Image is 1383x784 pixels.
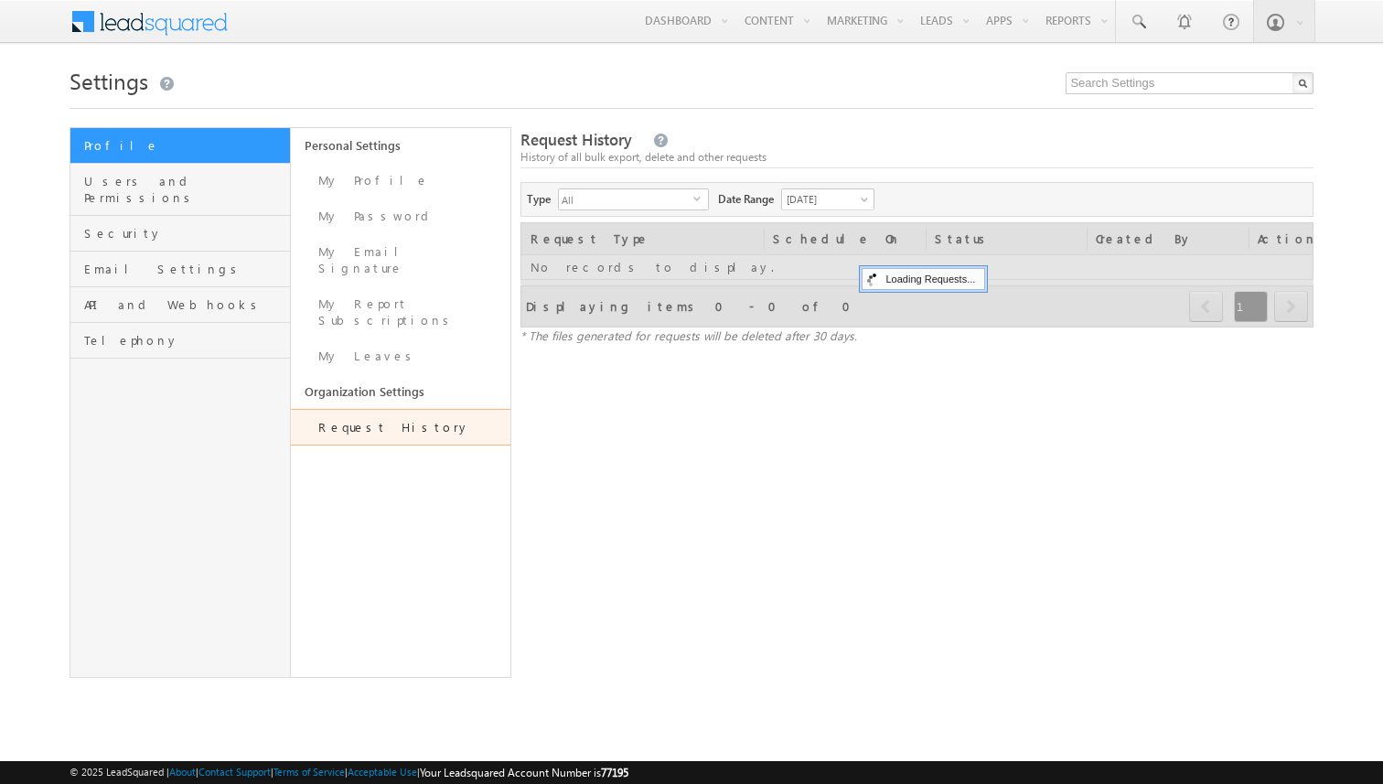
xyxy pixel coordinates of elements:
span: Settings [70,66,148,95]
a: Terms of Service [273,766,345,778]
a: My Leaves [291,338,511,374]
a: Profile [70,128,290,164]
a: Request History [291,409,511,446]
a: My Email Signature [291,234,511,286]
div: All [558,188,709,210]
span: © 2025 LeadSquared | | | | | [70,764,628,781]
span: * The files generated for requests will be deleted after 30 days. [520,328,857,343]
div: Loading Requests... [862,268,985,290]
a: Personal Settings [291,128,511,163]
a: Security [70,216,290,252]
a: My Profile [291,163,511,199]
a: API and Webhooks [70,287,290,323]
span: Date Range [718,188,781,208]
div: History of all bulk export, delete and other requests [520,149,1313,166]
span: select [693,194,708,202]
input: Search Settings [1066,72,1313,94]
a: My Report Subscriptions [291,286,511,338]
span: Users and Permissions [84,173,285,206]
a: [DATE] [781,188,874,210]
a: Contact Support [198,766,271,778]
span: All [559,189,693,209]
a: Acceptable Use [348,766,417,778]
a: My Password [291,199,511,234]
span: API and Webhooks [84,296,285,313]
span: Email Settings [84,261,285,277]
span: Profile [84,137,285,154]
a: Organization Settings [291,374,511,409]
span: Request History [520,129,632,150]
span: Your Leadsquared Account Number is [420,766,628,779]
a: Users and Permissions [70,164,290,216]
span: Security [84,225,285,242]
span: 77195 [601,766,628,779]
a: Email Settings [70,252,290,287]
a: About [169,766,196,778]
span: [DATE] [782,191,869,208]
span: Telephony [84,332,285,349]
a: Telephony [70,323,290,359]
span: Type [527,188,558,208]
